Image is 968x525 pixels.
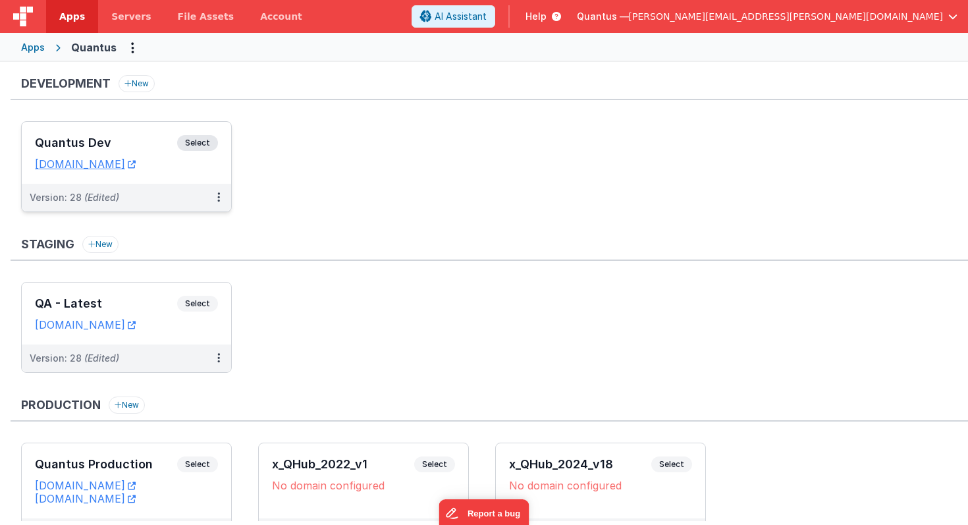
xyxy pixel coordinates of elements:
h3: Quantus Production [35,458,177,471]
span: Select [177,456,218,472]
span: Help [525,10,547,23]
button: Options [122,37,143,58]
button: New [119,75,155,92]
div: No domain configured [272,479,455,492]
span: (Edited) [84,192,119,203]
span: Select [177,135,218,151]
div: Quantus [71,40,117,55]
span: Select [177,296,218,312]
span: Select [651,456,692,472]
span: Apps [59,10,85,23]
div: No domain configured [509,479,692,492]
a: [DOMAIN_NAME] [35,492,136,505]
h3: Development [21,77,111,90]
a: [DOMAIN_NAME] [35,318,136,331]
div: Version: 28 [30,191,119,204]
button: AI Assistant [412,5,495,28]
span: [PERSON_NAME][EMAIL_ADDRESS][PERSON_NAME][DOMAIN_NAME] [629,10,943,23]
a: [DOMAIN_NAME] [35,157,136,171]
div: Apps [21,41,45,54]
button: Quantus — [PERSON_NAME][EMAIL_ADDRESS][PERSON_NAME][DOMAIN_NAME] [577,10,957,23]
span: Select [414,456,455,472]
h3: Staging [21,238,74,251]
a: [DOMAIN_NAME] [35,479,136,492]
button: New [109,397,145,414]
h3: x_QHub_2024_v18 [509,458,651,471]
h3: Quantus Dev [35,136,177,150]
span: Servers [111,10,151,23]
div: Version: 28 [30,352,119,365]
span: AI Assistant [435,10,487,23]
span: File Assets [178,10,234,23]
span: Quantus — [577,10,629,23]
h3: x_QHub_2022_v1 [272,458,414,471]
h3: QA - Latest [35,297,177,310]
span: (Edited) [84,352,119,364]
h3: Production [21,399,101,412]
button: New [82,236,119,253]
